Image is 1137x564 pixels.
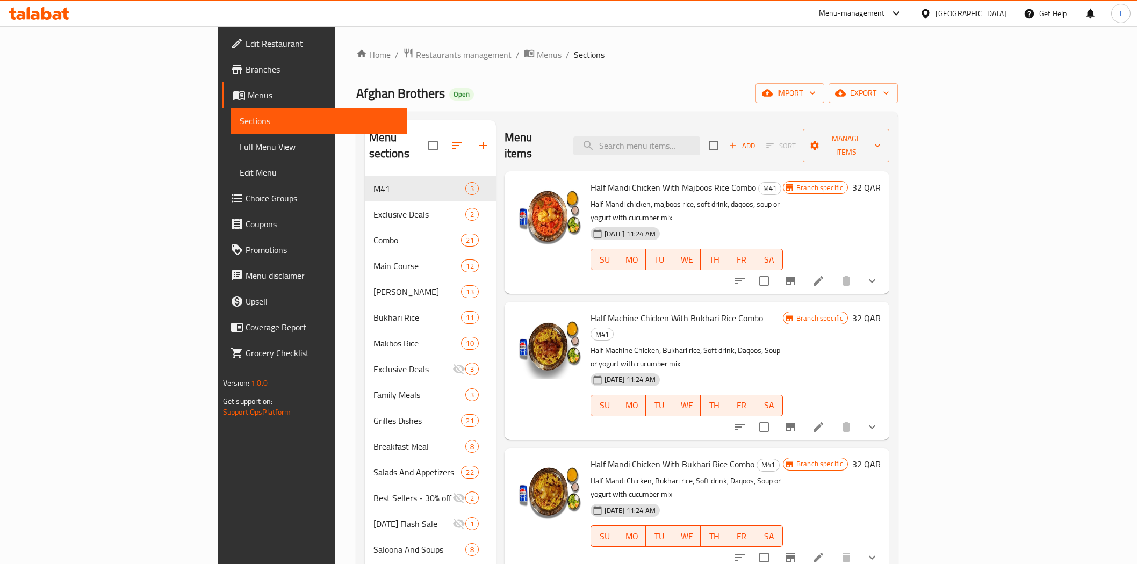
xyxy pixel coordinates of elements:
[452,517,465,530] svg: Inactive section
[449,90,474,99] span: Open
[373,182,465,195] span: M41
[566,48,570,61] li: /
[705,529,724,544] span: TH
[705,252,724,267] span: TH
[859,414,885,440] button: show more
[819,7,885,20] div: Menu-management
[222,31,407,56] a: Edit Restaurant
[422,134,444,157] span: Select all sections
[812,551,825,564] a: Edit menu item
[829,83,898,103] button: export
[462,313,478,323] span: 11
[461,259,478,272] div: items
[365,485,496,511] div: Best Sellers - 30% off on selected items2
[728,249,755,270] button: FR
[537,48,562,61] span: Menus
[935,8,1006,19] div: [GEOGRAPHIC_DATA]
[373,208,465,221] div: Exclusive Deals
[727,268,753,294] button: sort-choices
[759,138,803,154] span: Select section first
[678,252,696,267] span: WE
[466,390,478,400] span: 3
[452,363,465,375] svg: Inactive section
[240,166,399,179] span: Edit Menu
[373,388,465,401] div: Family Meals
[595,397,614,413] span: SU
[727,414,753,440] button: sort-choices
[246,295,399,308] span: Upsell
[373,285,462,298] span: [PERSON_NAME]
[373,517,452,530] span: [DATE] Flash Sale
[365,176,496,201] div: M413
[760,252,779,267] span: SA
[650,529,669,544] span: TU
[792,459,847,469] span: Branch specific
[837,86,889,100] span: export
[573,136,700,155] input: search
[591,310,763,326] span: Half Machine Chicken With Bukhari Rice Combo
[673,249,701,270] button: WE
[595,529,614,544] span: SU
[755,83,824,103] button: import
[465,491,479,504] div: items
[365,433,496,459] div: Breakfast Meal8
[461,234,478,247] div: items
[758,182,781,195] div: M41
[373,491,452,504] span: Best Sellers - 30% off on selected items
[678,529,696,544] span: WE
[600,374,660,385] span: [DATE] 11:24 AM
[365,511,496,537] div: [DATE] Flash Sale1
[222,263,407,288] a: Menu disclaimer
[373,414,462,427] span: Grilles Dishes
[222,340,407,366] a: Grocery Checklist
[462,416,478,426] span: 21
[465,440,479,453] div: items
[466,519,478,529] span: 1
[833,414,859,440] button: delete
[365,356,496,382] div: Exclusive Deals3
[760,529,779,544] span: SA
[778,414,803,440] button: Branch-specific-item
[246,218,399,230] span: Coupons
[373,440,465,453] span: Breakfast Meal
[231,160,407,185] a: Edit Menu
[365,305,496,330] div: Bukhari Rice11
[416,48,512,61] span: Restaurants management
[513,457,582,525] img: Half Mandi Chicken With Bukhari Rice Combo
[646,395,673,416] button: TU
[373,234,462,247] div: Combo
[591,179,756,196] span: Half Mandi Chicken With Majboos Rice Combo
[222,185,407,211] a: Choice Groups
[595,252,614,267] span: SU
[462,261,478,271] span: 12
[246,243,399,256] span: Promotions
[728,525,755,547] button: FR
[240,140,399,153] span: Full Menu View
[373,259,462,272] span: Main Course
[223,405,291,419] a: Support.OpsPlatform
[365,459,496,485] div: Salads And Appetizers22
[702,134,725,157] span: Select section
[852,180,881,195] h6: 32 QAR
[373,543,465,556] span: Saloona And Soups
[574,48,605,61] span: Sections
[516,48,520,61] li: /
[403,48,512,62] a: Restaurants management
[852,310,881,326] h6: 32 QAR
[623,252,642,267] span: MO
[591,395,618,416] button: SU
[591,328,614,341] div: M41
[591,525,618,547] button: SU
[600,229,660,239] span: [DATE] 11:24 AM
[461,337,478,350] div: items
[373,466,462,479] span: Salads And Appetizers
[650,397,669,413] span: TU
[461,466,478,479] div: items
[373,311,462,324] div: Bukhari Rice
[373,363,452,375] div: Exclusive Deals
